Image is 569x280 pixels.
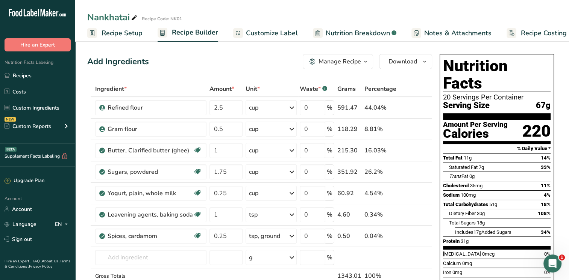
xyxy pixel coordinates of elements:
a: Privacy Policy [29,264,52,269]
div: 351.92 [337,167,361,176]
a: Customize Label [233,25,298,42]
span: Total Carbohydrates [443,202,488,207]
a: Language [5,218,36,231]
span: 33% [541,164,551,170]
div: Manage Recipe [319,57,361,66]
div: cup [249,189,258,198]
a: Nutrition Breakdown [313,25,396,42]
div: Gram flour [108,125,202,134]
span: 67g [536,101,551,110]
span: Saturated Fat [449,164,478,170]
span: Calcium [443,260,461,266]
span: 51g [489,202,497,207]
span: 14% [541,155,551,161]
i: Trans [449,173,461,179]
div: 16.03% [364,146,396,155]
span: 1 [559,254,565,260]
span: 0mg [452,269,462,275]
span: 18g [477,220,485,226]
button: Hire an Expert [5,38,71,51]
a: Notes & Attachments [411,25,492,42]
span: Fat [449,173,468,179]
span: 108% [538,211,551,216]
div: cup [249,125,258,134]
span: 17g [473,229,481,235]
span: Grams [337,84,356,93]
div: g [249,253,253,262]
span: Includes Added Sugars [455,229,511,235]
span: 18% [541,202,551,207]
a: FAQ . [33,259,42,264]
div: Spices, cardamom [108,232,193,241]
div: Nankhatai [87,11,139,24]
span: 34% [541,229,551,235]
span: Serving Size [443,101,490,110]
span: 4% [544,192,551,198]
div: 118.29 [337,125,361,134]
span: Recipe Costing [521,28,567,38]
div: 215.30 [337,146,361,155]
section: % Daily Value * [443,144,551,153]
iframe: Intercom live chat [543,254,561,272]
span: 0mg [462,260,472,266]
div: 8.81% [364,125,396,134]
div: 0.04% [364,232,396,241]
div: cup [249,146,258,155]
button: Manage Recipe [303,54,373,69]
span: Amount [209,84,234,93]
div: EN [55,220,71,229]
span: 35mg [470,183,483,188]
a: Recipe Builder [158,24,218,42]
span: Download [388,57,417,66]
div: 20 Servings Per Container [443,93,551,101]
div: Gross Totals [95,272,206,280]
div: 60.92 [337,189,361,198]
span: 31g [461,238,469,244]
div: cup [249,167,258,176]
button: Download [379,54,432,69]
div: cup [249,103,258,112]
a: Recipe Costing [507,25,567,42]
div: Add Ingredients [87,56,149,68]
span: 7g [479,164,484,170]
span: Protein [443,238,460,244]
span: Ingredient [95,84,127,93]
span: Cholesterol [443,183,469,188]
a: Terms & Conditions . [5,259,70,269]
div: Custom Reports [5,122,51,130]
span: Recipe Setup [102,28,143,38]
div: 220 [522,121,551,141]
div: Yogurt, plain, whole milk [108,189,193,198]
div: 0.34% [364,210,396,219]
h1: Nutrition Facts [443,57,551,92]
div: Recipe Code: NK01 [142,15,182,22]
div: tsp, ground [249,232,280,241]
div: 4.60 [337,210,361,219]
span: [MEDICAL_DATA] [443,251,481,257]
div: Waste [300,84,327,93]
div: Refined flour [108,103,202,112]
span: 100mg [461,192,476,198]
div: Amount Per Serving [443,121,508,128]
span: Notes & Attachments [424,28,492,38]
div: Sugars, powdered [108,167,193,176]
div: Butter, Clarified butter (ghee) [108,146,193,155]
span: Percentage [364,84,396,93]
a: About Us . [42,259,60,264]
div: 0.50 [337,232,361,241]
div: Upgrade Plan [5,177,44,185]
span: 0% [544,251,551,257]
a: Hire an Expert . [5,259,31,264]
div: tsp [249,210,258,219]
div: Calories [443,128,508,139]
div: BETA [5,147,17,152]
div: NEW [5,117,16,122]
div: 591.47 [337,103,361,112]
a: Recipe Setup [87,25,143,42]
div: 26.2% [364,167,396,176]
div: Leavening agents, baking soda [108,210,193,219]
span: 0mcg [482,251,495,257]
span: 11% [541,183,551,188]
span: Dietary Fiber [449,211,476,216]
span: Total Fat [443,155,463,161]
